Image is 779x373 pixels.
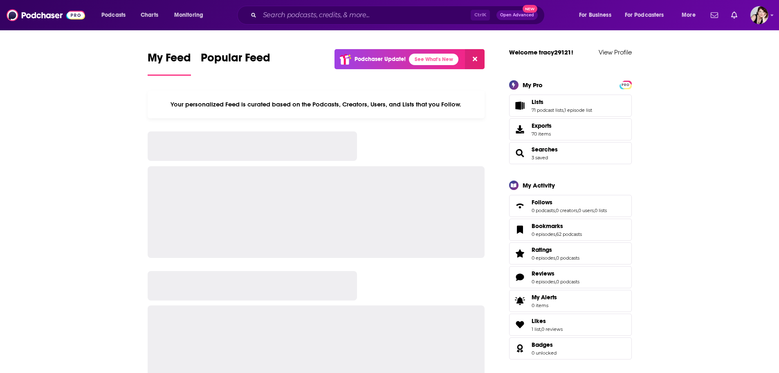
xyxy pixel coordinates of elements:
[750,6,768,24] span: Logged in as tracy29121
[532,279,555,285] a: 0 episodes
[556,255,579,261] a: 0 podcasts
[595,208,607,213] a: 0 lists
[578,208,594,213] a: 0 users
[532,303,557,308] span: 0 items
[245,6,552,25] div: Search podcasts, credits, & more...
[621,81,631,87] a: PRO
[509,219,632,241] span: Bookmarks
[682,9,696,21] span: More
[174,9,203,21] span: Monitoring
[509,337,632,359] span: Badges
[500,13,534,17] span: Open Advanced
[201,51,270,70] span: Popular Feed
[556,208,577,213] a: 0 creators
[532,222,582,230] a: Bookmarks
[512,271,528,283] a: Reviews
[509,95,632,117] span: Lists
[168,9,214,22] button: open menu
[148,51,191,70] span: My Feed
[532,122,552,129] span: Exports
[564,107,592,113] a: 1 episode list
[512,124,528,135] span: Exports
[148,90,485,118] div: Your personalized Feed is curated based on the Podcasts, Creators, Users, and Lists that you Follow.
[532,294,557,301] span: My Alerts
[509,118,632,140] a: Exports
[625,9,664,21] span: For Podcasters
[532,326,541,332] a: 1 list
[7,7,85,23] img: Podchaser - Follow, Share and Rate Podcasts
[148,51,191,76] a: My Feed
[563,107,564,113] span: ,
[532,231,555,237] a: 0 episodes
[573,9,622,22] button: open menu
[512,224,528,235] a: Bookmarks
[509,195,632,217] span: Follows
[532,317,546,325] span: Likes
[532,98,592,106] a: Lists
[707,8,721,22] a: Show notifications dropdown
[577,208,578,213] span: ,
[532,199,552,206] span: Follows
[509,314,632,336] span: Likes
[579,9,611,21] span: For Business
[750,6,768,24] button: Show profile menu
[556,279,579,285] a: 0 podcasts
[594,208,595,213] span: ,
[523,5,537,13] span: New
[532,317,563,325] a: Likes
[409,54,458,65] a: See What's New
[555,231,556,237] span: ,
[621,82,631,88] span: PRO
[728,8,741,22] a: Show notifications dropdown
[620,9,676,22] button: open menu
[512,147,528,159] a: Searches
[532,341,553,348] span: Badges
[523,81,543,89] div: My Pro
[555,255,556,261] span: ,
[532,350,557,356] a: 0 unlocked
[509,142,632,164] span: Searches
[750,6,768,24] img: User Profile
[532,341,557,348] a: Badges
[532,270,555,277] span: Reviews
[260,9,471,22] input: Search podcasts, credits, & more...
[523,181,555,189] div: My Activity
[509,290,632,312] a: My Alerts
[471,10,490,20] span: Ctrl K
[532,155,548,161] a: 3 saved
[509,242,632,264] span: Ratings
[532,199,607,206] a: Follows
[532,246,579,253] a: Ratings
[599,48,632,56] a: View Profile
[496,10,538,20] button: Open AdvancedNew
[541,326,563,332] a: 0 reviews
[201,51,270,76] a: Popular Feed
[532,98,543,106] span: Lists
[532,246,552,253] span: Ratings
[532,208,555,213] a: 0 podcasts
[676,9,706,22] button: open menu
[512,100,528,111] a: Lists
[135,9,163,22] a: Charts
[509,266,632,288] span: Reviews
[101,9,126,21] span: Podcasts
[555,279,556,285] span: ,
[512,200,528,212] a: Follows
[532,146,558,153] a: Searches
[556,231,582,237] a: 62 podcasts
[532,255,555,261] a: 0 episodes
[532,270,579,277] a: Reviews
[512,319,528,330] a: Likes
[532,131,552,137] span: 70 items
[509,48,573,56] a: Welcome tracy29121!
[141,9,158,21] span: Charts
[512,248,528,259] a: Ratings
[532,222,563,230] span: Bookmarks
[532,107,563,113] a: 71 podcast lists
[96,9,136,22] button: open menu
